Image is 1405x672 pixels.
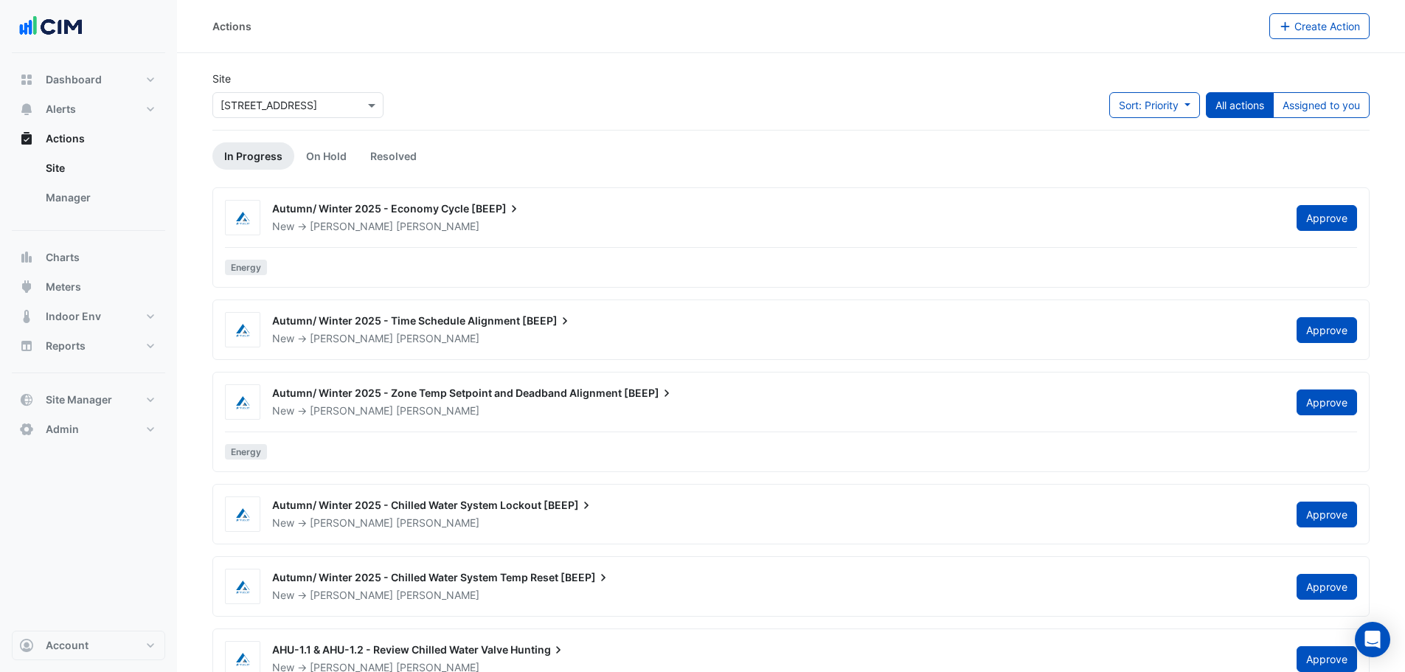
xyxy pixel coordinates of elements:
button: Assigned to you [1273,92,1370,118]
span: Account [46,638,89,653]
span: [PERSON_NAME] [310,589,393,601]
span: Energy [225,444,267,460]
span: Energy [225,260,267,275]
span: [BEEP] [561,570,611,585]
span: [BEEP] [624,386,674,401]
button: Account [12,631,165,660]
span: -> [297,220,307,232]
span: Approve [1306,396,1347,409]
span: -> [297,332,307,344]
span: Admin [46,422,79,437]
app-icon: Meters [19,280,34,294]
button: Create Action [1269,13,1370,39]
button: Approve [1297,502,1357,527]
a: In Progress [212,142,294,170]
app-icon: Reports [19,339,34,353]
button: Admin [12,415,165,444]
span: -> [297,404,307,417]
img: Airmaster Australia [226,508,260,522]
span: [PERSON_NAME] [310,220,393,232]
span: Meters [46,280,81,294]
button: Approve [1297,389,1357,415]
span: Autumn/ Winter 2025 - Economy Cycle [272,202,469,215]
span: [PERSON_NAME] [310,332,393,344]
span: New [272,220,294,232]
img: Airmaster Australia [226,580,260,595]
span: [PERSON_NAME] [396,516,479,530]
div: Open Intercom Messenger [1355,622,1390,657]
span: Indoor Env [46,309,101,324]
span: AHU-1.1 & AHU-1.2 - Review Chilled Water Valve [272,643,508,656]
span: [PERSON_NAME] [396,588,479,603]
a: Site [34,153,165,183]
span: Autumn/ Winter 2025 - Chilled Water System Lockout [272,499,541,511]
span: -> [297,589,307,601]
span: [PERSON_NAME] [310,404,393,417]
span: New [272,404,294,417]
app-icon: Site Manager [19,392,34,407]
span: Autumn/ Winter 2025 - Chilled Water System Temp Reset [272,571,558,583]
app-icon: Alerts [19,102,34,117]
span: [BEEP] [471,201,521,216]
a: Resolved [358,142,429,170]
button: Indoor Env [12,302,165,331]
button: Approve [1297,646,1357,672]
img: Airmaster Australia [226,211,260,226]
button: Approve [1297,317,1357,343]
button: Approve [1297,205,1357,231]
div: Actions [212,18,251,34]
div: Actions [12,153,165,218]
a: Manager [34,183,165,212]
span: Reports [46,339,86,353]
span: Approve [1306,324,1347,336]
span: Create Action [1294,20,1360,32]
app-icon: Dashboard [19,72,34,87]
span: Charts [46,250,80,265]
button: Alerts [12,94,165,124]
img: Company Logo [18,12,84,41]
span: [BEEP] [522,314,572,328]
button: All actions [1206,92,1274,118]
span: [PERSON_NAME] [396,331,479,346]
span: Sort: Priority [1119,99,1179,111]
img: Airmaster Australia [226,652,260,667]
span: Approve [1306,212,1347,224]
button: Dashboard [12,65,165,94]
span: Site Manager [46,392,112,407]
button: Actions [12,124,165,153]
span: New [272,589,294,601]
img: Airmaster Australia [226,323,260,338]
app-icon: Admin [19,422,34,437]
span: [PERSON_NAME] [396,403,479,418]
app-icon: Actions [19,131,34,146]
span: [PERSON_NAME] [396,219,479,234]
span: Approve [1306,508,1347,521]
span: Autumn/ Winter 2025 - Zone Temp Setpoint and Deadband Alignment [272,387,622,399]
app-icon: Indoor Env [19,309,34,324]
button: Site Manager [12,385,165,415]
img: Airmaster Australia [226,395,260,410]
span: [BEEP] [544,498,594,513]
span: Approve [1306,581,1347,593]
span: -> [297,516,307,529]
span: Alerts [46,102,76,117]
span: Actions [46,131,85,146]
label: Site [212,71,231,86]
a: On Hold [294,142,358,170]
button: Approve [1297,574,1357,600]
span: Hunting [510,642,566,657]
span: New [272,516,294,529]
span: Dashboard [46,72,102,87]
button: Sort: Priority [1109,92,1200,118]
span: Autumn/ Winter 2025 - Time Schedule Alignment [272,314,520,327]
span: [PERSON_NAME] [310,516,393,529]
button: Reports [12,331,165,361]
button: Meters [12,272,165,302]
span: New [272,332,294,344]
button: Charts [12,243,165,272]
span: Approve [1306,653,1347,665]
app-icon: Charts [19,250,34,265]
